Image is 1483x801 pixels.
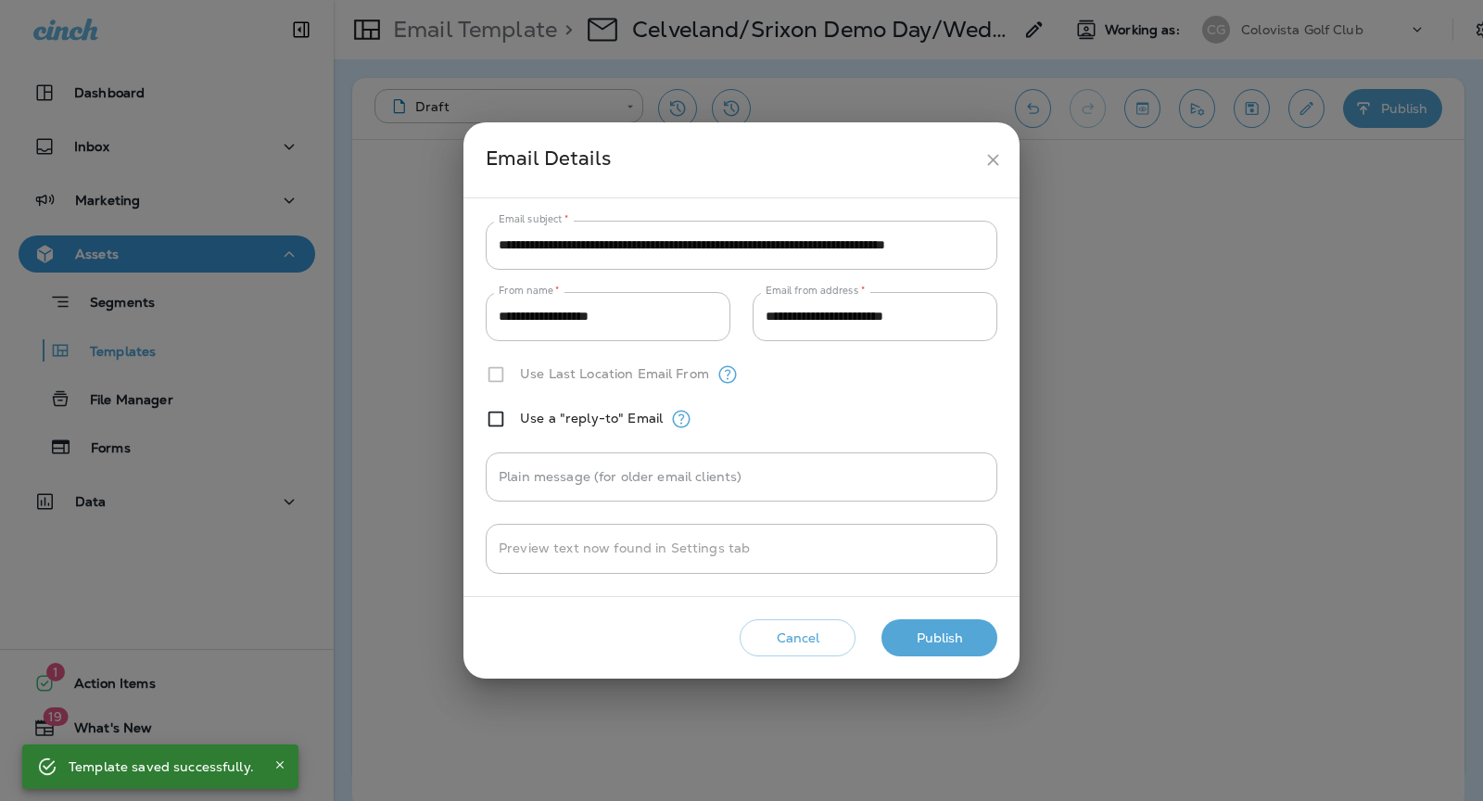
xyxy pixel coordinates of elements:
[499,212,569,226] label: Email subject
[520,411,663,426] label: Use a "reply-to" Email
[740,619,856,657] button: Cancel
[486,143,976,177] div: Email Details
[766,284,865,298] label: Email from address
[881,619,997,657] button: Publish
[269,754,291,776] button: Close
[976,143,1010,177] button: close
[499,284,560,298] label: From name
[69,750,254,783] div: Template saved successfully.
[520,366,709,381] label: Use Last Location Email From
